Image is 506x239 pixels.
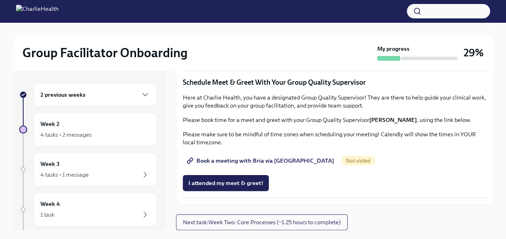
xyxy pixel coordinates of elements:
[341,158,375,164] span: Not visited
[183,116,486,124] p: Please book time for a meet and greet with your Group Quality Supervisor , using the link below.
[183,78,486,87] p: Schedule Meet & Greet With Your Group Quality Supervisor
[40,199,60,208] h6: Week 4
[40,90,86,99] h6: 2 previous weeks
[40,159,60,168] h6: Week 3
[183,130,486,146] p: Please make sure to be mindful of time zones when scheduling your meeting! Calendly will show the...
[188,179,263,187] span: I attended my meet & greet!
[34,83,157,106] div: 2 previous weeks
[19,113,157,146] a: Week 24 tasks • 2 messages
[176,214,348,230] button: Next task:Week Two: Core Processes (~1.25 hours to complete)
[183,218,341,226] span: Next task : Week Two: Core Processes (~1.25 hours to complete)
[19,193,157,226] a: Week 41 task
[40,211,54,219] div: 1 task
[40,171,89,179] div: 4 tasks • 1 message
[40,131,92,139] div: 4 tasks • 2 messages
[183,94,486,110] p: Here at Charlie Health, you have a designated Group Quality Supervisor! They are there to help gu...
[19,153,157,186] a: Week 34 tasks • 1 message
[22,45,188,61] h2: Group Facilitator Onboarding
[464,46,484,60] h3: 29%
[40,119,60,128] h6: Week 2
[369,116,417,123] strong: [PERSON_NAME]
[183,153,340,169] a: Book a meeting with Bria via [GEOGRAPHIC_DATA]
[16,5,58,18] img: CharlieHealth
[183,175,269,191] button: I attended my meet & greet!
[377,45,410,53] strong: My progress
[188,157,334,165] span: Book a meeting with Bria via [GEOGRAPHIC_DATA]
